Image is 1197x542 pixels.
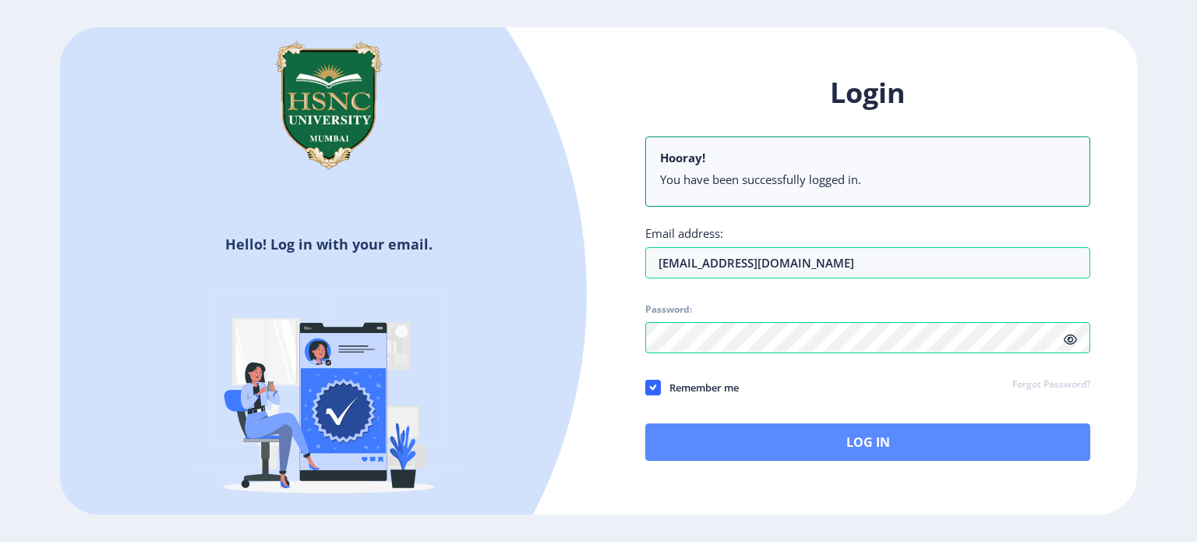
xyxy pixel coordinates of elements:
img: Verified-rafiki.svg [192,260,465,533]
label: Password: [645,303,692,316]
b: Hooray! [660,150,705,165]
li: You have been successfully logged in. [660,172,1075,187]
img: hsnc.png [251,27,407,183]
a: Forgot Password? [1012,378,1090,392]
button: Log In [645,423,1090,461]
span: Remember me [661,378,739,397]
label: Email address: [645,225,723,241]
input: Email address [645,247,1090,278]
h1: Login [645,74,1090,112]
